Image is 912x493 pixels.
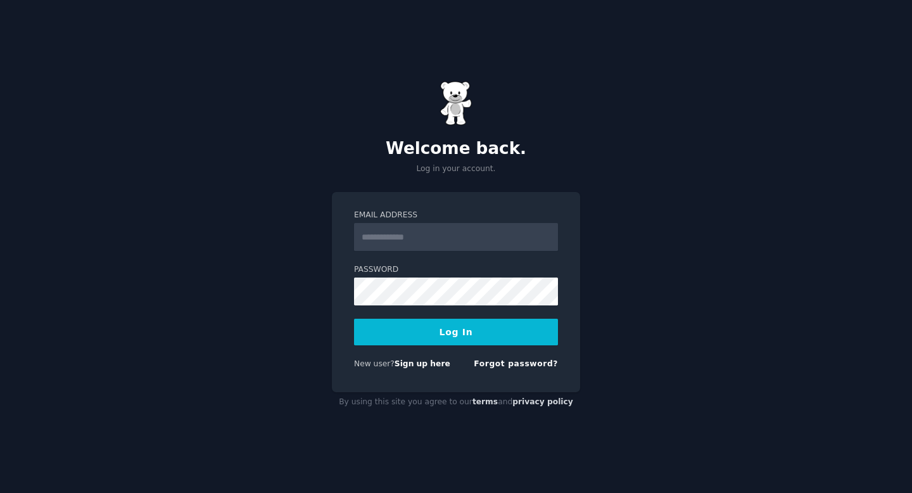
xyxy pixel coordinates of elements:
[395,359,450,368] a: Sign up here
[332,392,580,413] div: By using this site you agree to our and
[332,163,580,175] p: Log in your account.
[354,210,558,221] label: Email Address
[512,397,573,406] a: privacy policy
[354,264,558,276] label: Password
[332,139,580,159] h2: Welcome back.
[440,81,472,125] img: Gummy Bear
[472,397,498,406] a: terms
[354,319,558,345] button: Log In
[474,359,558,368] a: Forgot password?
[354,359,395,368] span: New user?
